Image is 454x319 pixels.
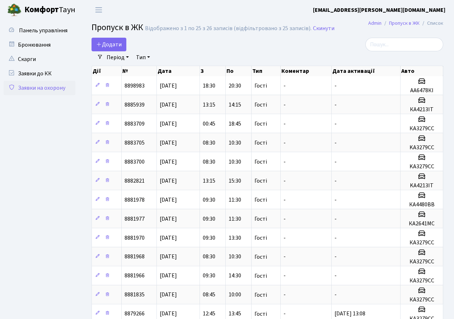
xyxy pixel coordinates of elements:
span: Гості [254,292,267,298]
span: 8881977 [125,215,145,223]
span: [DATE] [160,215,177,223]
h5: КА2641МС [403,220,440,227]
a: Період [104,51,132,64]
th: По [226,66,252,76]
span: 13:15 [203,177,215,185]
b: Комфорт [24,4,59,15]
span: - [284,101,286,109]
span: Гості [254,140,267,146]
span: 13:15 [203,101,215,109]
span: - [284,310,286,318]
h5: KA4213IT [403,182,440,189]
span: - [334,272,337,280]
span: 15:30 [229,177,241,185]
h5: КА4213ІТ [403,106,440,113]
h5: КА4480ВВ [403,201,440,208]
span: - [284,291,286,299]
span: 8883705 [125,139,145,147]
span: Таун [24,4,75,16]
span: - [334,139,337,147]
span: Додати [96,41,122,48]
h5: KA3279CC [403,163,440,170]
th: Коментар [281,66,332,76]
span: Панель управління [19,27,67,34]
span: - [284,234,286,242]
span: - [334,177,337,185]
a: Заявки на охорону [4,81,75,95]
span: 8881968 [125,253,145,261]
span: [DATE] [160,177,177,185]
span: [DATE] [160,139,177,147]
span: Гості [254,159,267,165]
a: Бронювання [4,38,75,52]
span: 18:30 [203,82,215,90]
span: 08:30 [203,253,215,261]
span: Гості [254,102,267,108]
span: Гості [254,235,267,241]
span: - [284,272,286,280]
h5: КА3279СС [403,239,440,246]
span: - [284,139,286,147]
th: Дата активації [332,66,401,76]
span: - [334,234,337,242]
span: - [334,101,337,109]
h5: КА3279СС [403,277,440,284]
span: 13:30 [229,234,241,242]
span: 13:45 [229,310,241,318]
th: Дата [157,66,200,76]
span: 8885939 [125,101,145,109]
a: Admin [368,19,382,27]
span: - [334,253,337,261]
li: Список [420,19,443,27]
th: Тип [252,66,281,76]
a: Тип [133,51,153,64]
a: [EMAIL_ADDRESS][PERSON_NAME][DOMAIN_NAME] [313,6,445,14]
h5: КА3279СС [403,258,440,265]
span: 09:30 [203,272,215,280]
span: - [284,196,286,204]
input: Пошук... [365,38,443,51]
h5: КА3279СС [403,296,440,303]
span: 11:30 [229,215,241,223]
span: 20:30 [229,82,241,90]
h5: KA3279CC [403,144,440,151]
span: Гості [254,121,267,127]
span: 8883700 [125,158,145,166]
span: [DATE] [160,234,177,242]
th: Дії [92,66,122,76]
span: 14:15 [229,101,241,109]
span: 08:30 [203,139,215,147]
span: 18:45 [229,120,241,128]
span: 09:30 [203,215,215,223]
span: - [284,215,286,223]
span: 8881835 [125,291,145,299]
span: 8881970 [125,234,145,242]
span: 10:30 [229,158,241,166]
a: Додати [92,38,126,51]
span: Гості [254,311,267,317]
span: [DATE] 13:08 [334,310,365,318]
span: - [284,177,286,185]
span: [DATE] [160,310,177,318]
span: [DATE] [160,158,177,166]
span: [DATE] [160,253,177,261]
span: [DATE] [160,120,177,128]
span: Гості [254,216,267,222]
span: 10:30 [229,253,241,261]
th: Авто [401,66,443,76]
span: 8881966 [125,272,145,280]
span: - [284,158,286,166]
span: [DATE] [160,82,177,90]
span: - [334,291,337,299]
button: Переключити навігацію [90,4,108,16]
span: [DATE] [160,291,177,299]
span: Гості [254,197,267,203]
nav: breadcrumb [357,16,454,31]
span: Пропуск в ЖК [92,21,143,34]
span: 8881978 [125,196,145,204]
span: 08:45 [203,291,215,299]
span: 8883709 [125,120,145,128]
span: - [334,215,337,223]
h5: АА6478КІ [403,87,440,94]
